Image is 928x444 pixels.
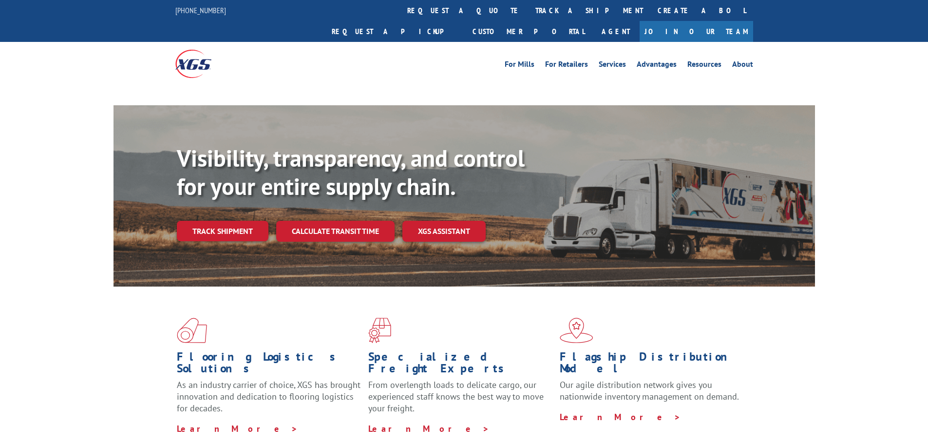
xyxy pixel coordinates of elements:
[732,60,753,71] a: About
[599,60,626,71] a: Services
[276,221,395,242] a: Calculate transit time
[177,143,525,201] b: Visibility, transparency, and control for your entire supply chain.
[560,351,744,379] h1: Flagship Distribution Model
[637,60,677,71] a: Advantages
[175,5,226,15] a: [PHONE_NUMBER]
[560,411,681,423] a: Learn More >
[465,21,592,42] a: Customer Portal
[402,221,486,242] a: XGS ASSISTANT
[368,423,490,434] a: Learn More >
[592,21,640,42] a: Agent
[368,351,552,379] h1: Specialized Freight Experts
[545,60,588,71] a: For Retailers
[177,379,360,414] span: As an industry carrier of choice, XGS has brought innovation and dedication to flooring logistics...
[505,60,534,71] a: For Mills
[177,423,298,434] a: Learn More >
[177,351,361,379] h1: Flooring Logistics Solutions
[177,318,207,343] img: xgs-icon-total-supply-chain-intelligence-red
[560,379,739,402] span: Our agile distribution network gives you nationwide inventory management on demand.
[177,221,268,241] a: Track shipment
[640,21,753,42] a: Join Our Team
[560,318,593,343] img: xgs-icon-flagship-distribution-model-red
[687,60,721,71] a: Resources
[324,21,465,42] a: Request a pickup
[368,379,552,423] p: From overlength loads to delicate cargo, our experienced staff knows the best way to move your fr...
[368,318,391,343] img: xgs-icon-focused-on-flooring-red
